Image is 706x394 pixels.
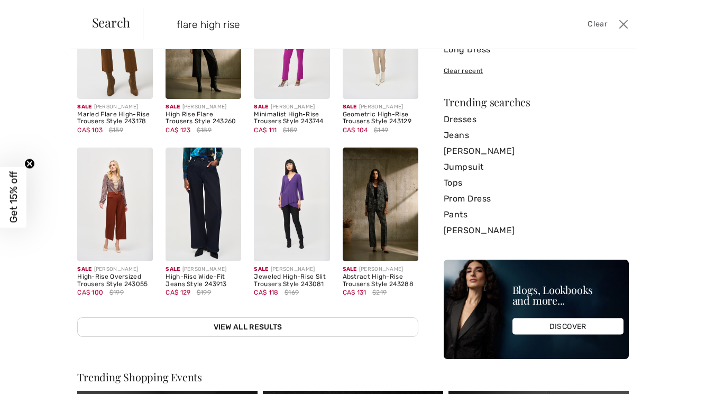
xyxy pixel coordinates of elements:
span: CA$ 123 [166,126,190,134]
span: Search [92,16,131,29]
div: [PERSON_NAME] [343,265,418,273]
span: CA$ 129 [166,289,190,296]
span: Sale [343,104,357,110]
div: [PERSON_NAME] [166,265,241,273]
span: Sale [166,266,180,272]
a: Long Dress [444,42,629,58]
a: Tops [444,175,629,191]
span: Sale [254,104,268,110]
div: High-Rise Wide-Fit Jeans Style 243913 [166,273,241,288]
div: Abstract High-Rise Trousers Style 243288 [343,273,418,288]
span: $169 [285,288,299,297]
span: Help [24,7,46,17]
div: Geometric High-Rise Trousers Style 243129 [343,111,418,126]
a: High-Rise Wide-Fit Jeans Style 243913. Indigo [166,148,241,261]
div: Trending Shopping Events [77,372,628,382]
span: Get 15% off [7,171,20,223]
img: Jeweled High-Rise Slit Trousers Style 243081. Black [254,148,329,261]
span: Sale [77,266,91,272]
a: Pants [444,207,629,223]
div: DISCOVER [512,318,624,335]
span: CA$ 103 [77,126,103,134]
span: $199 [197,288,211,297]
div: [PERSON_NAME] [254,265,329,273]
div: [PERSON_NAME] [77,265,153,273]
span: $199 [109,288,124,297]
span: CA$ 104 [343,126,368,134]
span: Clear [588,19,607,30]
span: $159 [109,125,123,135]
a: View All Results [77,317,418,337]
a: Jeans [444,127,629,143]
div: Clear recent [444,66,629,76]
div: Blogs, Lookbooks and more... [512,285,624,306]
span: $189 [197,125,212,135]
span: CA$ 111 [254,126,277,134]
div: Minimalist High-Rise Trousers Style 243744 [254,111,329,126]
button: Close teaser [24,158,35,169]
div: Trending searches [444,97,629,107]
span: $159 [283,125,297,135]
a: Jumpsuit [444,159,629,175]
div: [PERSON_NAME] [77,103,153,111]
div: High Rise Flare Trousers Style 243260 [166,111,241,126]
span: Sale [77,104,91,110]
div: [PERSON_NAME] [343,103,418,111]
span: Sale [254,266,268,272]
span: $219 [372,288,387,297]
img: Abstract High-Rise Trousers Style 243288. Black/Off White [343,148,418,261]
input: TYPE TO SEARCH [169,8,503,40]
div: High-Rise Oversized Trousers Style 243055 [77,273,153,288]
a: Dresses [444,112,629,127]
div: [PERSON_NAME] [166,103,241,111]
div: Marled Flare High-Rise Trousers Style 243178 [77,111,153,126]
img: Blogs, Lookbooks and more... [444,260,629,359]
img: High-Rise Oversized Trousers Style 243055. Cinnamon [77,148,153,261]
span: Sale [343,266,357,272]
div: Jeweled High-Rise Slit Trousers Style 243081 [254,273,329,288]
a: Prom Dress [444,191,629,207]
div: [PERSON_NAME] [254,103,329,111]
span: CA$ 118 [254,289,278,296]
span: Sale [166,104,180,110]
a: [PERSON_NAME] [444,143,629,159]
span: $149 [374,125,388,135]
span: CA$ 131 [343,289,366,296]
span: CA$ 100 [77,289,103,296]
button: Close [616,16,631,33]
a: [PERSON_NAME] [444,223,629,239]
